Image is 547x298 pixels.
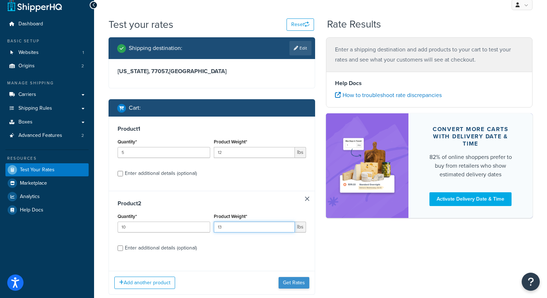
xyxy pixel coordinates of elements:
[18,119,33,125] span: Boxes
[129,45,182,51] h2: Shipping destination :
[18,50,39,56] span: Websites
[335,45,523,65] p: Enter a shipping destination and add products to your cart to test your rates and see what your c...
[118,125,306,133] h3: Product 1
[305,197,309,201] a: Remove Item
[125,243,197,253] div: Enter additional details (optional)
[214,214,247,219] label: Product Weight*
[5,17,89,31] a: Dashboard
[18,63,35,69] span: Origins
[429,192,512,206] a: Activate Delivery Date & Time
[287,18,314,31] button: Reset
[522,273,540,291] button: Open Resource Center
[81,63,84,69] span: 2
[81,133,84,139] span: 2
[5,190,89,203] a: Analytics
[118,245,123,251] input: Enter additional details (optional)
[5,38,89,44] div: Basic Setup
[214,222,295,232] input: 0.00
[118,200,306,207] h3: Product 2
[214,139,247,144] label: Product Weight*
[295,222,306,232] span: lbs
[118,147,210,158] input: 0.0
[5,102,89,115] a: Shipping Rules
[118,214,137,219] label: Quantity*
[18,92,36,98] span: Carriers
[20,207,43,213] span: Help Docs
[5,129,89,142] a: Advanced Features2
[5,163,89,176] a: Test Your Rates
[20,167,55,173] span: Test Your Rates
[18,105,52,112] span: Shipping Rules
[118,139,137,144] label: Quantity*
[327,19,381,30] h2: Rate Results
[214,147,295,158] input: 0.00
[5,46,89,59] li: Websites
[18,21,43,27] span: Dashboard
[337,124,398,207] img: feature-image-ddt-36eae7f7280da8017bfb280eaccd9c446f90b1fe08728e4019434db127062ab4.png
[335,79,523,88] h4: Help Docs
[5,59,89,73] li: Origins
[426,153,515,179] div: 82% of online shoppers prefer to buy from retailers who show estimated delivery dates
[5,59,89,73] a: Origins2
[426,126,515,147] div: Convert more carts with delivery date & time
[279,277,309,289] button: Get Rates
[118,68,306,75] h3: [US_STATE], 77057 , [GEOGRAPHIC_DATA]
[5,116,89,129] a: Boxes
[125,168,197,179] div: Enter additional details (optional)
[114,277,175,289] button: Add another product
[18,133,62,139] span: Advanced Features
[5,203,89,217] a: Help Docs
[109,17,173,32] h1: Test your rates
[118,222,210,232] input: 0.0
[5,155,89,161] div: Resources
[5,177,89,190] a: Marketplace
[20,180,47,186] span: Marketplace
[295,147,306,158] span: lbs
[118,171,123,176] input: Enter additional details (optional)
[5,80,89,86] div: Manage Shipping
[5,46,89,59] a: Websites1
[82,50,84,56] span: 1
[20,194,40,200] span: Analytics
[5,88,89,101] a: Carriers
[335,91,442,99] a: How to troubleshoot rate discrepancies
[129,105,141,111] h2: Cart :
[289,41,311,55] a: Edit
[5,129,89,142] li: Advanced Features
